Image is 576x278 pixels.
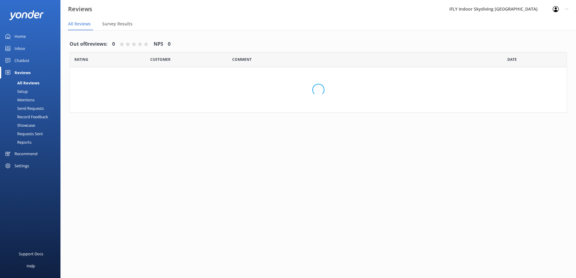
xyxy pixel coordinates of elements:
[154,40,163,48] h4: NPS
[15,30,26,42] div: Home
[27,260,35,272] div: Help
[102,21,132,27] span: Survey Results
[4,121,60,129] a: Showcase
[70,40,108,48] h4: Out of 0 reviews:
[4,79,60,87] a: All Reviews
[4,104,60,113] a: Send Requests
[68,4,92,14] h3: Reviews
[15,54,29,67] div: Chatbot
[112,40,115,48] h4: 0
[4,113,48,121] div: Record Feedback
[4,79,39,87] div: All Reviews
[15,148,37,160] div: Recommend
[4,96,34,104] div: Mentions
[4,138,31,146] div: Reports
[9,10,44,20] img: yonder-white-logo.png
[15,42,25,54] div: Inbox
[4,87,28,96] div: Setup
[150,57,171,62] span: Date
[15,67,31,79] div: Reviews
[168,40,171,48] h4: 0
[4,138,60,146] a: Reports
[4,113,60,121] a: Record Feedback
[232,57,252,62] span: Question
[4,129,43,138] div: Requests Sent
[4,87,60,96] a: Setup
[4,121,35,129] div: Showcase
[4,96,60,104] a: Mentions
[15,160,29,172] div: Settings
[4,104,44,113] div: Send Requests
[4,129,60,138] a: Requests Sent
[507,57,517,62] span: Date
[68,21,91,27] span: All Reviews
[74,57,88,62] span: Date
[19,248,43,260] div: Support Docs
